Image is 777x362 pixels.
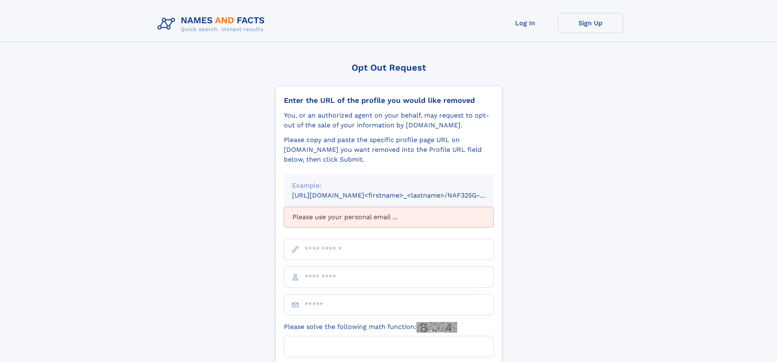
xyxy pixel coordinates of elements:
a: Log In [493,13,558,33]
div: Example: [292,181,485,191]
div: Opt Out Request [275,62,502,73]
div: Please use your personal email ... [284,207,494,227]
div: You, or an authorized agent on your behalf, may request to opt-out of the sale of your informatio... [284,111,494,130]
small: [URL][DOMAIN_NAME]<firstname>_<lastname>/NAF325G-xxxxxxxx [292,191,509,199]
div: Enter the URL of the profile you would like removed [284,96,494,105]
label: Please solve the following math function: [284,322,457,333]
div: Please copy and paste the specific profile page URL on [DOMAIN_NAME] you want removed into the Pr... [284,135,494,164]
img: Logo Names and Facts [154,13,272,35]
a: Sign Up [558,13,623,33]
